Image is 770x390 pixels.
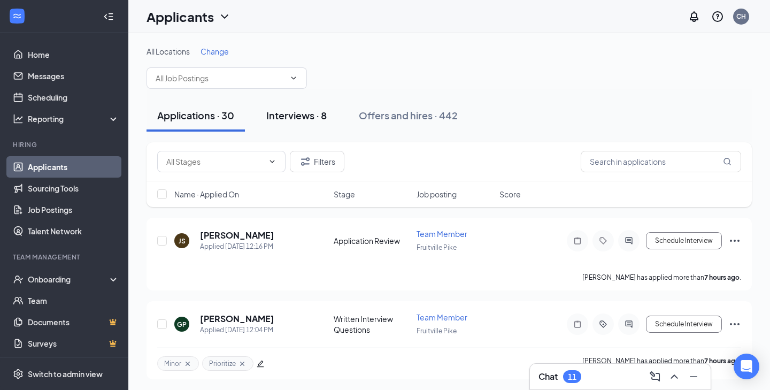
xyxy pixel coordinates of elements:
div: Team Management [13,253,117,262]
span: All Locations [147,47,190,56]
svg: WorkstreamLogo [12,11,22,21]
a: Home [28,44,119,65]
h5: [PERSON_NAME] [200,230,274,241]
div: Interviews · 8 [266,109,327,122]
div: Applied [DATE] 12:16 PM [200,241,274,252]
svg: Cross [183,360,192,368]
svg: ComposeMessage [649,370,661,383]
span: Job posting [417,189,457,200]
span: Team Member [417,229,467,239]
a: Messages [28,65,119,87]
button: Minimize [685,368,702,385]
h5: [PERSON_NAME] [200,313,274,325]
svg: MagnifyingGlass [723,157,731,166]
a: Job Postings [28,199,119,220]
svg: ActiveChat [622,320,635,328]
a: Talent Network [28,220,119,242]
p: [PERSON_NAME] has applied more than . [582,273,741,282]
svg: ChevronDown [218,10,231,23]
span: Team Member [417,312,467,322]
div: JS [179,236,186,246]
div: Written Interview Questions [334,313,410,335]
svg: Filter [299,155,312,168]
span: Prioritize [209,359,236,368]
h3: Chat [538,371,558,383]
svg: ChevronDown [268,157,276,166]
span: edit [257,360,264,368]
div: Reporting [28,113,120,124]
h1: Applicants [147,7,214,26]
svg: Settings [13,369,24,379]
span: Name · Applied On [174,189,239,200]
svg: QuestionInfo [711,10,724,23]
div: Onboarding [28,274,110,285]
input: All Job Postings [156,72,285,84]
svg: Analysis [13,113,24,124]
svg: ChevronDown [289,74,298,82]
svg: Notifications [688,10,700,23]
svg: Collapse [103,11,114,22]
button: Schedule Interview [646,232,722,249]
span: Fruitville Pike [417,243,457,251]
span: Stage [334,189,355,200]
span: Score [499,189,521,200]
svg: ActiveChat [622,236,635,245]
svg: ChevronUp [668,370,681,383]
b: 7 hours ago [704,357,740,365]
div: Open Intercom Messenger [734,354,759,379]
svg: Cross [238,360,247,368]
div: Application Review [334,235,410,246]
input: All Stages [166,156,264,167]
svg: ActiveTag [597,320,610,328]
svg: Note [571,320,584,328]
div: 11 [568,372,576,381]
a: Team [28,290,119,311]
svg: Ellipses [728,318,741,331]
input: Search in applications [581,151,741,172]
a: Scheduling [28,87,119,108]
span: Minor [164,359,181,368]
a: DocumentsCrown [28,311,119,333]
span: Fruitville Pike [417,327,457,335]
a: Applicants [28,156,119,178]
div: Switch to admin view [28,369,103,379]
svg: Tag [597,236,610,245]
svg: Note [571,236,584,245]
button: ChevronUp [666,368,683,385]
div: Offers and hires · 442 [359,109,458,122]
svg: Ellipses [728,234,741,247]
button: Schedule Interview [646,316,722,333]
b: 7 hours ago [704,273,740,281]
span: Change [201,47,229,56]
svg: UserCheck [13,274,24,285]
div: Hiring [13,140,117,149]
div: Applications · 30 [157,109,234,122]
div: Applied [DATE] 12:04 PM [200,325,274,335]
svg: Minimize [687,370,700,383]
button: Filter Filters [290,151,344,172]
div: CH [736,12,746,21]
button: ComposeMessage [646,368,664,385]
a: SurveysCrown [28,333,119,354]
div: GP [177,320,187,329]
a: Sourcing Tools [28,178,119,199]
p: [PERSON_NAME] has applied more than . [582,356,741,371]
